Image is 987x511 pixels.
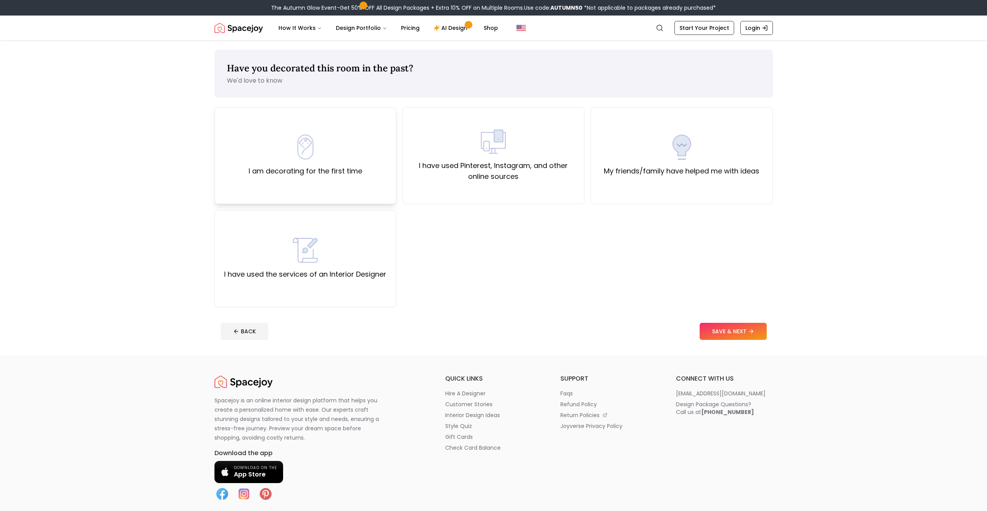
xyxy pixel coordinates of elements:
img: United States [517,23,526,33]
h6: support [560,374,657,383]
p: Spacejoy is an online interior design platform that helps you create a personalized home with eas... [214,396,388,442]
a: return policies [560,411,657,419]
a: faqs [560,390,657,397]
h6: quick links [445,374,542,383]
p: interior design ideas [445,411,500,419]
p: return policies [560,411,600,419]
p: joyverse privacy policy [560,422,622,430]
label: I have used the services of an Interior Designer [224,269,386,280]
img: Instagram icon [236,486,252,502]
button: BACK [221,323,268,340]
button: Design Portfolio [330,20,393,36]
h6: connect with us [676,374,773,383]
p: gift cards [445,433,473,441]
a: Pricing [395,20,426,36]
a: interior design ideas [445,411,542,419]
img: I am decorating for the first time [293,135,318,159]
span: Use code: [524,4,583,12]
span: Download on the [234,466,277,471]
img: Apple logo [221,468,229,476]
a: Design Package Questions?Call us at[PHONE_NUMBER] [676,400,773,416]
a: Download on the App Store [214,461,283,483]
p: check card balance [445,444,501,452]
p: hire a designer [445,390,486,397]
b: [PHONE_NUMBER] [701,408,754,416]
img: I have used Pinterest, Instagram, and other online sources [481,129,506,154]
button: How It Works [272,20,328,36]
a: Shop [477,20,504,36]
a: hire a designer [445,390,542,397]
img: Spacejoy Logo [214,374,273,390]
a: Spacejoy [214,20,263,36]
label: I have used Pinterest, Instagram, and other online sources [409,160,578,182]
a: joyverse privacy policy [560,422,657,430]
img: My friends/family have helped me with ideas [669,135,694,159]
p: style quiz [445,422,472,430]
button: SAVE & NEXT [700,323,767,340]
a: Login [740,21,773,35]
nav: Global [214,16,773,40]
span: Have you decorated this room in the past? [227,62,413,74]
h6: Download the app [214,449,427,458]
label: I am decorating for the first time [249,166,362,177]
nav: Main [272,20,504,36]
p: We'd love to know [227,76,761,85]
label: My friends/family have helped me with ideas [604,166,759,177]
p: refund policy [560,400,597,408]
span: *Not applicable to packages already purchased* [583,4,716,12]
span: App Store [234,471,277,478]
b: AUTUMN50 [550,4,583,12]
a: customer stories [445,400,542,408]
p: [EMAIL_ADDRESS][DOMAIN_NAME] [676,390,766,397]
img: Spacejoy Logo [214,20,263,36]
a: [EMAIL_ADDRESS][DOMAIN_NAME] [676,390,773,397]
a: Start Your Project [674,21,734,35]
div: The Autumn Glow Event-Get 50% OFF All Design Packages + Extra 10% OFF on Multiple Rooms. [271,4,716,12]
a: gift cards [445,433,542,441]
a: AI Design [427,20,476,36]
a: style quiz [445,422,542,430]
img: Facebook icon [214,486,230,502]
div: Design Package Questions? Call us at [676,400,754,416]
a: check card balance [445,444,542,452]
img: I have used the services of an Interior Designer [293,238,318,263]
a: Spacejoy [214,374,273,390]
a: refund policy [560,400,657,408]
p: customer stories [445,400,493,408]
img: Pinterest icon [258,486,273,502]
p: faqs [560,390,573,397]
